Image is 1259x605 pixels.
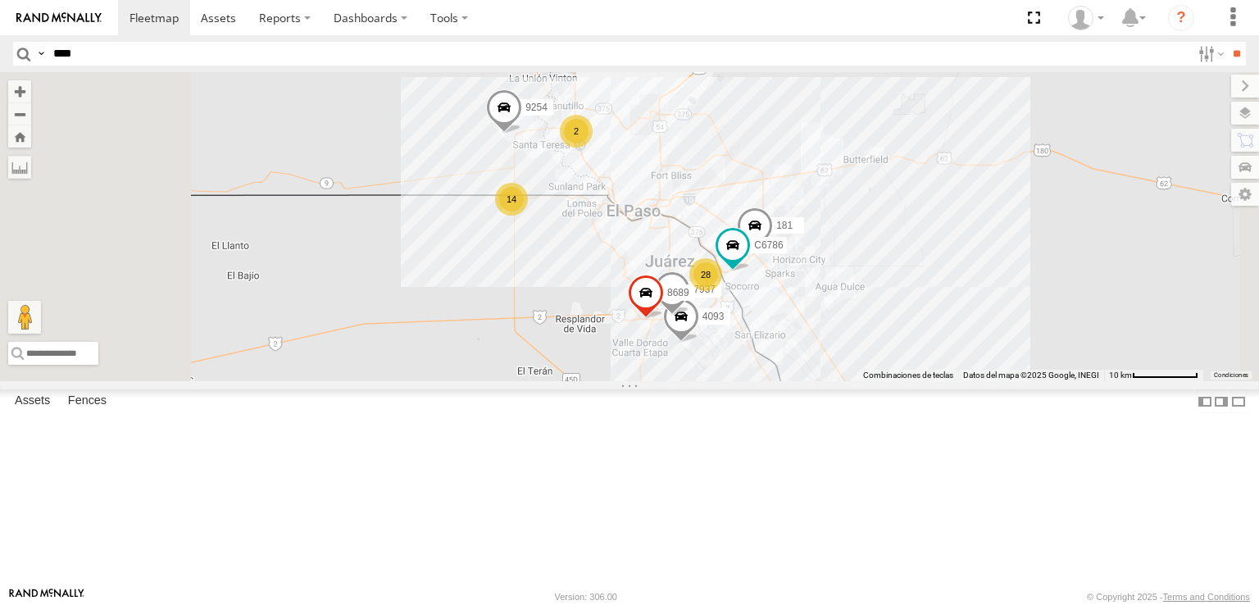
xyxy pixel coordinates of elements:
[9,589,84,605] a: Visit our Website
[1168,5,1194,31] i: ?
[1104,370,1203,381] button: Escala del mapa: 10 km por 77 píxeles
[495,183,528,216] div: 14
[8,80,31,102] button: Zoom in
[16,12,102,24] img: rand-logo.svg
[8,102,31,125] button: Zoom out
[963,371,1099,380] span: Datos del mapa ©2025 Google, INEGI
[863,370,953,381] button: Combinaciones de teclas
[1231,183,1259,206] label: Map Settings
[702,310,725,321] span: 4093
[693,284,716,295] span: 7937
[1214,371,1248,378] a: Condiciones (se abre en una nueva pestaña)
[776,219,793,230] span: 181
[1062,6,1110,30] div: foxconn f
[8,301,41,334] button: Arrastra el hombrecito naranja al mapa para abrir Street View
[1109,371,1132,380] span: 10 km
[1192,42,1227,66] label: Search Filter Options
[1213,389,1229,413] label: Dock Summary Table to the Right
[7,390,58,413] label: Assets
[754,239,783,251] span: C6786
[8,125,31,148] button: Zoom Home
[1087,592,1250,602] div: © Copyright 2025 -
[525,101,548,112] span: 9254
[555,592,617,602] div: Version: 306.00
[34,42,48,66] label: Search Query
[1197,389,1213,413] label: Dock Summary Table to the Left
[667,287,689,298] span: 8689
[689,258,722,291] div: 28
[1230,389,1247,413] label: Hide Summary Table
[8,156,31,179] label: Measure
[1163,592,1250,602] a: Terms and Conditions
[560,115,593,148] div: 2
[60,390,115,413] label: Fences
